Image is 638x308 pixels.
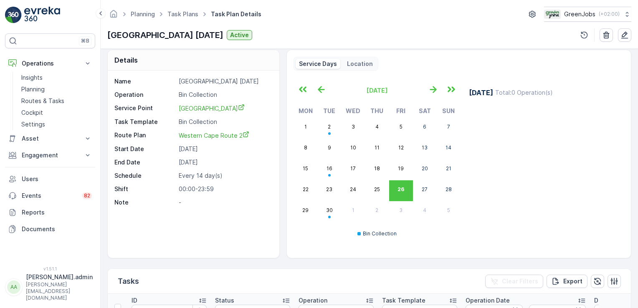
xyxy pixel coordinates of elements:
button: September 26, 2025 [389,180,413,201]
a: Homepage [109,13,118,20]
p: Clear Filters [502,277,538,285]
a: Cape Point Vineyards [179,104,271,113]
a: Planning [131,10,155,18]
abbr: Thursday [370,107,383,114]
p: Route Plan [114,131,175,140]
abbr: September 2, 2025 [328,124,331,130]
p: GreenJobs [564,10,595,18]
abbr: October 4, 2025 [423,207,426,213]
abbr: September 20, 2025 [422,165,428,172]
button: October 4, 2025 [413,201,437,222]
p: Asset [22,134,78,143]
abbr: September 24, 2025 [350,186,356,192]
p: Schedule [114,172,175,180]
a: Cockpit [18,107,95,119]
abbr: September 19, 2025 [398,165,404,172]
abbr: September 22, 2025 [303,186,309,192]
p: Task Template [382,296,425,305]
abbr: October 3, 2025 [399,207,403,213]
a: Planning [18,83,95,95]
p: Engagement [22,151,78,159]
p: Bin Collection [363,230,397,237]
p: [DATE] [179,158,271,167]
button: September 2, 2025 [317,118,341,139]
abbr: October 5, 2025 [447,207,450,213]
abbr: Friday [396,107,405,114]
button: September 19, 2025 [389,159,413,180]
a: Insights [18,72,95,83]
abbr: September 26, 2025 [397,186,404,192]
button: September 16, 2025 [317,159,341,180]
span: [DATE] [367,87,388,94]
button: September 7, 2025 [437,118,461,139]
span: Western Cape Route 2 [179,132,249,139]
p: [PERSON_NAME].admin [26,273,93,281]
button: September 25, 2025 [365,180,389,201]
button: September 10, 2025 [341,139,365,159]
a: Task Plans [167,10,198,18]
p: Details [114,55,138,65]
abbr: September 27, 2025 [422,186,428,192]
button: Asset [5,130,95,147]
button: Export [547,275,587,288]
img: logo_light-DOdMpM7g.png [24,7,60,23]
button: Engagement [5,147,95,164]
abbr: September 1, 2025 [304,124,307,130]
button: September 21, 2025 [437,159,461,180]
p: Every 14 day(s) [179,172,271,180]
button: Active [227,30,252,40]
button: September 17, 2025 [341,159,365,180]
button: September 15, 2025 [294,159,317,180]
p: ⌘B [81,38,89,44]
button: September 4, 2025 [365,118,389,139]
p: Operations [22,59,78,68]
abbr: September 3, 2025 [352,124,355,130]
a: Events82 [5,187,95,204]
p: Operation [114,91,175,99]
p: Documents [22,225,92,233]
p: 00:00-23:59 [179,185,271,193]
abbr: October 2, 2025 [375,207,378,213]
p: Start Date [114,145,175,153]
abbr: September 7, 2025 [447,124,450,130]
button: [DATE] [330,81,424,99]
img: Green_Jobs_Logo.png [544,10,561,19]
abbr: September 4, 2025 [375,124,379,130]
abbr: September 17, 2025 [350,165,356,172]
p: Routes & Tasks [21,97,64,105]
button: GreenJobs(+02:00) [544,7,631,22]
abbr: September 12, 2025 [398,144,404,151]
abbr: September 18, 2025 [374,165,380,172]
p: Total : 0 Operation(s) [495,88,553,97]
p: [GEOGRAPHIC_DATA] [DATE] [179,77,271,86]
p: Bin Collection [179,118,271,126]
p: 82 [84,192,90,199]
p: Users [22,175,92,183]
button: September 11, 2025 [365,139,389,159]
abbr: September 5, 2025 [400,124,403,130]
abbr: September 16, 2025 [327,165,332,172]
p: [DATE] [179,145,271,153]
p: Cockpit [21,109,43,117]
button: September 9, 2025 [317,139,341,159]
button: September 24, 2025 [341,180,365,201]
abbr: September 10, 2025 [350,144,356,151]
p: Reports [22,208,92,217]
button: September 3, 2025 [341,118,365,139]
abbr: September 28, 2025 [446,186,452,192]
abbr: September 6, 2025 [423,124,426,130]
p: [DATE] [469,88,493,98]
abbr: Sunday [442,107,455,114]
button: September 12, 2025 [389,139,413,159]
abbr: September 9, 2025 [328,144,331,151]
p: Shift [114,185,175,193]
abbr: September 13, 2025 [422,144,428,151]
p: Operation Date [466,296,510,305]
a: Western Cape Route 2 [179,131,271,140]
span: v 1.51.1 [5,266,95,271]
a: Reports [5,204,95,221]
abbr: Monday [299,107,313,114]
p: Export [563,277,582,285]
p: Settings [21,120,45,129]
span: Task Plan Details [209,10,263,18]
